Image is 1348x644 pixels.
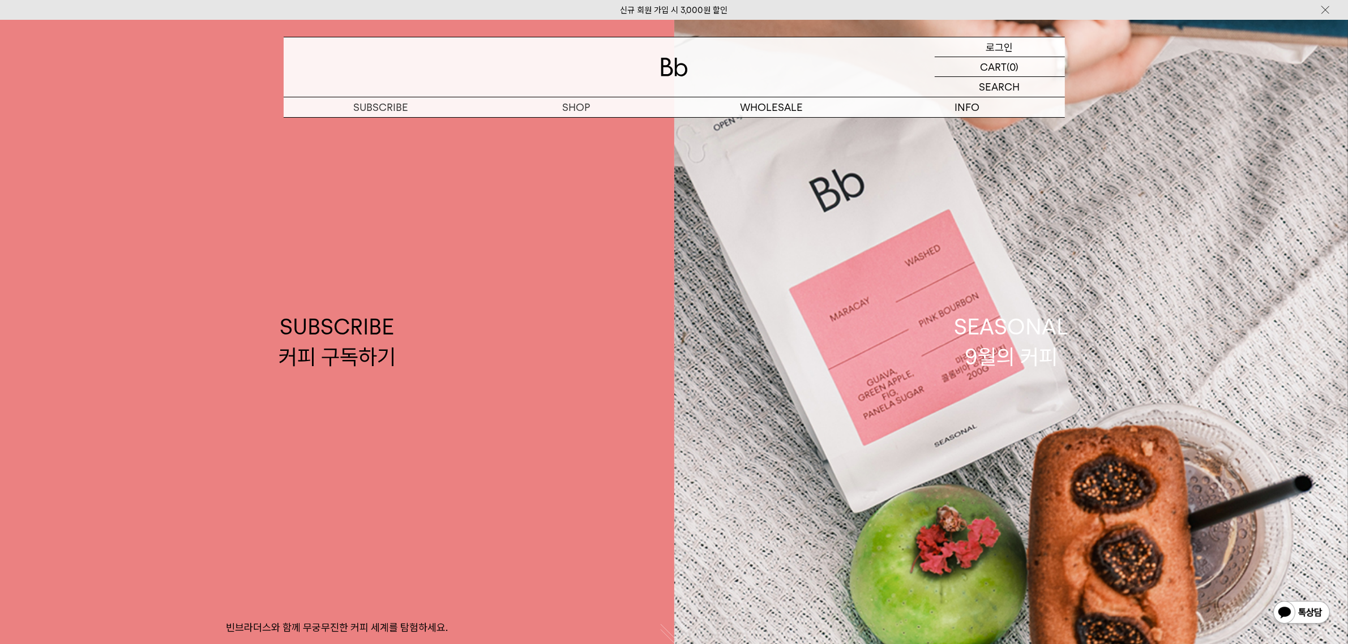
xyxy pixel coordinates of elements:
a: CART (0) [935,57,1065,77]
a: 로그인 [935,37,1065,57]
img: 로고 [661,58,688,76]
a: SUBSCRIBE [284,97,479,117]
p: WHOLESALE [674,97,870,117]
p: SEARCH [979,77,1020,97]
div: SEASONAL 9월의 커피 [954,312,1068,372]
p: CART [981,57,1007,76]
a: 신규 회원 가입 시 3,000원 할인 [620,5,728,15]
p: 로그인 [986,37,1013,57]
img: 카카오톡 채널 1:1 채팅 버튼 [1272,600,1331,627]
p: INFO [870,97,1065,117]
a: SHOP [479,97,674,117]
p: (0) [1007,57,1019,76]
div: SUBSCRIBE 커피 구독하기 [279,312,396,372]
